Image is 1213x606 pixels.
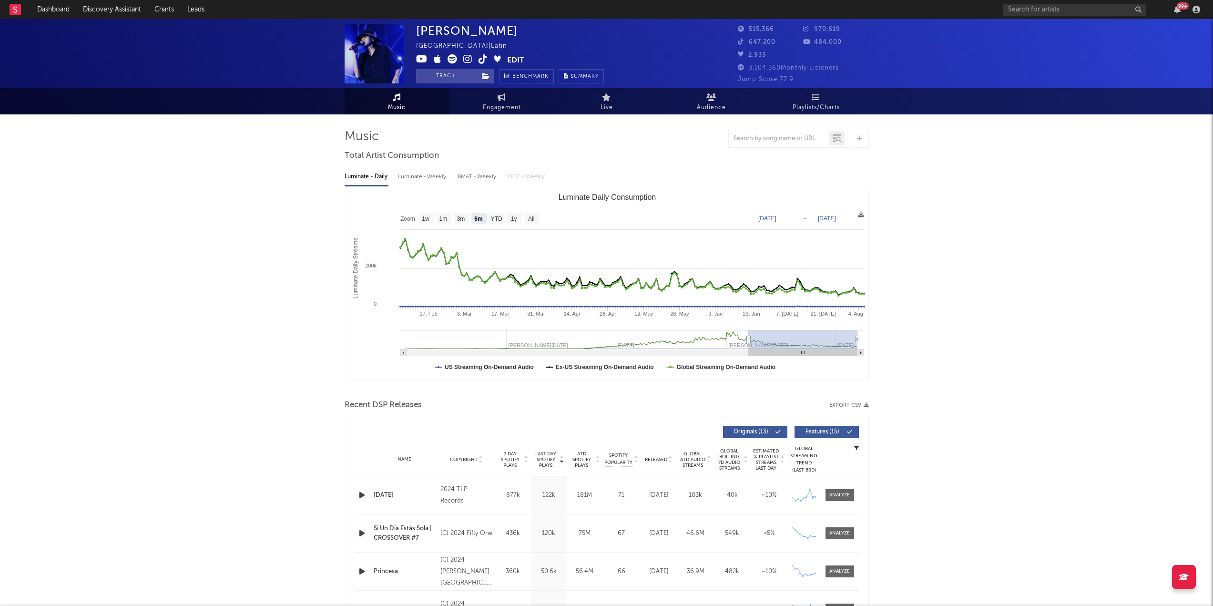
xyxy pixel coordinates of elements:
[440,555,492,589] div: (C) 2024 [PERSON_NAME][GEOGRAPHIC_DATA] bajo licencia exclusiva a DALE PLAY Records
[758,215,776,222] text: [DATE]
[483,102,521,113] span: Engagement
[445,364,534,370] text: US Streaming On-Demand Audio
[600,311,616,317] text: 28. Apr
[374,524,436,543] a: Si Un Día Estás Sola | CROSSOVER #7
[499,69,554,83] a: Benchmark
[345,169,388,185] div: Luminate - Daily
[533,491,564,500] div: 122k
[803,26,840,32] span: 970,619
[803,39,842,45] span: 484,000
[388,102,406,113] span: Music
[571,74,599,79] span: Summary
[569,529,600,538] div: 75M
[601,102,613,113] span: Live
[498,529,529,538] div: 436k
[1174,6,1181,13] button: 99+
[507,54,524,66] button: Edit
[1177,2,1189,10] div: 99 +
[753,448,779,471] span: Estimated % Playlist Streams Last Day
[555,364,653,370] text: Ex-US Streaming On-Demand Audio
[398,169,448,185] div: Luminate - Weekly
[659,88,764,114] a: Audience
[848,311,863,317] text: 4. Aug
[449,88,554,114] a: Engagement
[716,567,748,576] div: 482k
[474,216,482,222] text: 6m
[440,484,492,507] div: 2024 TLP Records
[802,215,808,222] text: →
[793,102,840,113] span: Playlists/Charts
[510,216,517,222] text: 1y
[605,491,638,500] div: 71
[680,529,712,538] div: 46.6M
[554,88,659,114] a: Live
[676,364,775,370] text: Global Streaming On-Demand Audio
[440,528,492,539] div: (C) 2024 Fifty One
[716,491,748,500] div: 40k
[345,400,422,411] span: Recent DSP Releases
[528,216,534,222] text: All
[352,238,358,298] text: Luminate Daily Streams
[723,426,787,438] button: Originals(13)
[457,216,465,222] text: 3m
[422,216,429,222] text: 1w
[738,52,766,58] span: 2,933
[753,567,785,576] div: ~ 10 %
[533,529,564,538] div: 120k
[458,169,498,185] div: BMAT - Weekly
[569,491,600,500] div: 181M
[680,451,706,468] span: Global ATD Audio Streams
[643,567,675,576] div: [DATE]
[764,88,869,114] a: Playlists/Charts
[416,41,518,52] div: [GEOGRAPHIC_DATA] | Latin
[810,311,836,317] text: 21. [DATE]
[790,445,818,474] div: Global Streaming Trend (Last 60D)
[716,529,748,538] div: 549k
[558,193,656,201] text: Luminate Daily Consumption
[738,39,775,45] span: 647,200
[670,311,689,317] text: 26. May
[818,215,836,222] text: [DATE]
[729,429,773,435] span: Originals ( 13 )
[345,150,439,162] span: Total Artist Consumption
[374,491,436,500] a: [DATE]
[753,491,785,500] div: ~ 10 %
[416,24,518,38] div: [PERSON_NAME]
[716,448,743,471] span: Global Rolling 7D Audio Streams
[697,102,726,113] span: Audience
[569,451,594,468] span: ATD Spotify Plays
[491,311,510,317] text: 17. Mar
[498,491,529,500] div: 877k
[604,452,632,466] span: Spotify Popularity
[708,311,723,317] text: 9. Jun
[559,69,604,83] button: Summary
[605,529,638,538] div: 67
[753,529,785,538] div: <5%
[374,567,436,576] a: Princesa
[365,263,377,268] text: 200k
[795,426,859,438] button: Features(15)
[416,69,476,83] button: Track
[374,456,436,463] div: Name
[643,491,675,500] div: [DATE]
[829,402,869,408] button: Export CSV
[680,491,712,500] div: 103k
[512,71,549,82] span: Benchmark
[680,567,712,576] div: 36.9M
[450,457,478,462] span: Copyright
[490,216,502,222] text: YTD
[498,567,529,576] div: 360k
[373,301,376,307] text: 0
[498,451,523,468] span: 7 Day Spotify Plays
[563,311,580,317] text: 14. Apr
[776,311,798,317] text: 7. [DATE]
[645,457,667,462] span: Released
[643,529,675,538] div: [DATE]
[527,311,545,317] text: 31. Mar
[729,135,829,143] input: Search by song name or URL
[738,26,774,32] span: 515,366
[605,567,638,576] div: 66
